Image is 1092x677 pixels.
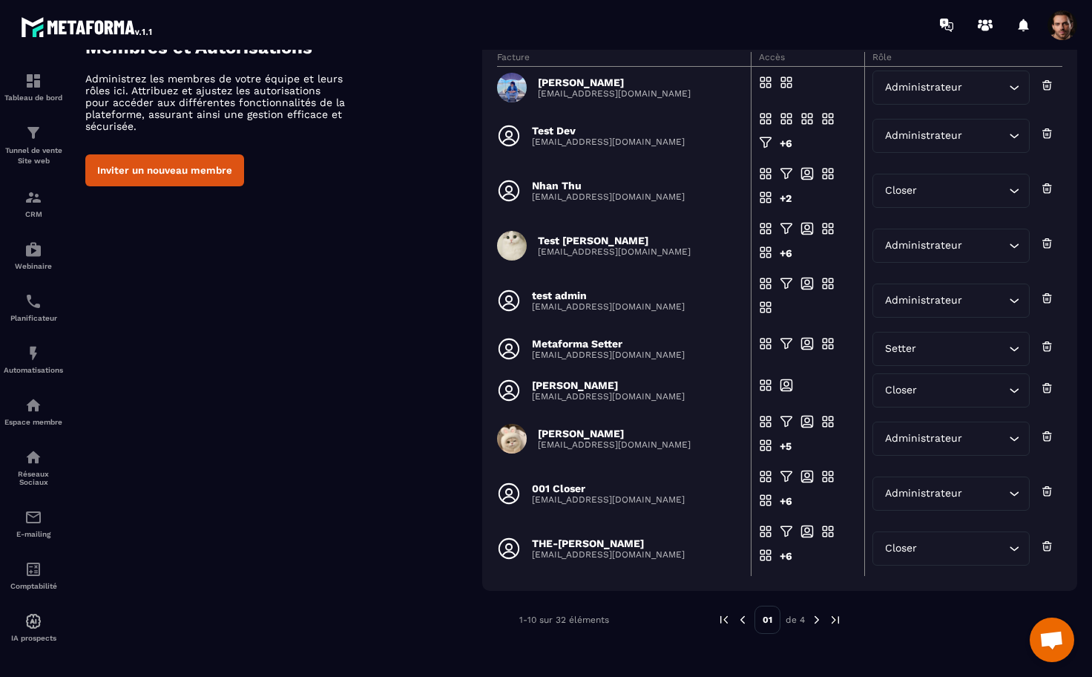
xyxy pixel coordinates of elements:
div: Search for option [872,119,1030,153]
div: Search for option [872,477,1030,511]
input: Search for option [966,128,1005,144]
input: Search for option [921,183,1005,199]
a: formationformationTableau de bord [4,61,63,113]
p: [EMAIL_ADDRESS][DOMAIN_NAME] [532,137,685,147]
a: automationsautomationsEspace membre [4,385,63,437]
p: Nhan Thu [532,180,685,192]
input: Search for option [921,382,1005,399]
input: Search for option [966,238,1005,254]
img: formation [24,72,42,90]
p: 001 Closer [532,483,685,494]
a: formationformationTunnel de vente Site web [4,113,63,177]
p: Test [PERSON_NAME] [538,235,691,246]
span: Closer [882,183,921,199]
span: Closer [882,540,921,557]
p: [EMAIL_ADDRESS][DOMAIN_NAME] [532,350,685,360]
div: Search for option [872,229,1030,263]
div: Search for option [872,71,1030,105]
img: automations [24,396,42,414]
a: accountantaccountantComptabilité [4,549,63,601]
p: Metaforma Setter [532,338,685,350]
span: Administrateur [882,431,966,447]
div: +6 [780,136,793,160]
span: Administrateur [882,79,966,96]
p: Planificateur [4,314,63,322]
input: Search for option [921,540,1005,557]
p: Espace membre [4,418,63,426]
th: Accès [751,52,864,67]
img: email [24,508,42,526]
img: prev [736,613,749,627]
div: Search for option [872,422,1030,456]
input: Search for option [966,292,1005,309]
p: Réseaux Sociaux [4,470,63,486]
div: +6 [780,494,793,517]
p: [EMAIL_ADDRESS][DOMAIN_NAME] [538,88,691,99]
p: [EMAIL_ADDRESS][DOMAIN_NAME] [532,549,685,560]
a: social-networksocial-networkRéseaux Sociaux [4,437,63,497]
p: de 4 [786,614,805,626]
img: automations [24,344,42,362]
p: [EMAIL_ADDRESS][DOMAIN_NAME] [532,494,685,505]
p: [PERSON_NAME] [538,76,691,88]
p: E-mailing [4,530,63,538]
div: Search for option [872,332,1030,366]
p: [PERSON_NAME] [532,379,685,391]
a: schedulerschedulerPlanificateur [4,281,63,333]
img: automations [24,612,42,630]
p: [EMAIL_ADDRESS][DOMAIN_NAME] [538,246,691,257]
a: emailemailE-mailing [4,497,63,549]
input: Search for option [966,79,1005,96]
th: Rôle [864,52,1062,67]
img: automations [24,241,42,258]
p: Comptabilité [4,582,63,590]
div: Search for option [872,373,1030,408]
div: Mở cuộc trò chuyện [1030,618,1074,662]
p: 01 [754,606,780,634]
div: Search for option [872,532,1030,566]
img: social-network [24,448,42,466]
div: +6 [780,549,793,572]
div: Search for option [872,284,1030,318]
p: [PERSON_NAME] [538,428,691,439]
a: formationformationCRM [4,177,63,229]
button: Inviter un nouveau membre [85,154,244,186]
input: Search for option [966,485,1005,502]
p: [EMAIL_ADDRESS][DOMAIN_NAME] [532,391,685,402]
img: formation [24,124,42,142]
img: next [829,613,842,627]
p: Webinaire [4,262,63,270]
p: Tableau de bord [4,94,63,102]
p: Tunnel de vente Site web [4,145,63,166]
p: [EMAIL_ADDRESS][DOMAIN_NAME] [538,439,691,450]
p: Test Dev [532,125,685,137]
p: test admin [532,290,685,301]
div: +2 [780,191,793,215]
img: prev [717,613,731,627]
p: Automatisations [4,366,63,374]
input: Search for option [920,341,1005,357]
img: accountant [24,560,42,578]
span: Closer [882,382,921,399]
div: +6 [780,246,793,269]
span: Administrateur [882,292,966,309]
p: IA prospects [4,634,63,642]
span: Administrateur [882,238,966,254]
a: automationsautomationsWebinaire [4,229,63,281]
span: Administrateur [882,128,966,144]
p: 1-10 sur 32 éléments [519,615,609,625]
p: Administrez les membres de votre équipe et leurs rôles ici. Attribuez et ajustez les autorisation... [85,73,345,132]
div: +5 [780,439,793,462]
img: logo [21,13,154,40]
a: automationsautomationsAutomatisations [4,333,63,385]
th: Facture [497,52,751,67]
span: Administrateur [882,485,966,502]
input: Search for option [966,431,1005,447]
img: next [810,613,823,627]
img: formation [24,189,42,206]
p: [EMAIL_ADDRESS][DOMAIN_NAME] [532,301,685,312]
p: [EMAIL_ADDRESS][DOMAIN_NAME] [532,192,685,202]
div: Search for option [872,174,1030,208]
p: CRM [4,210,63,218]
img: scheduler [24,292,42,310]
